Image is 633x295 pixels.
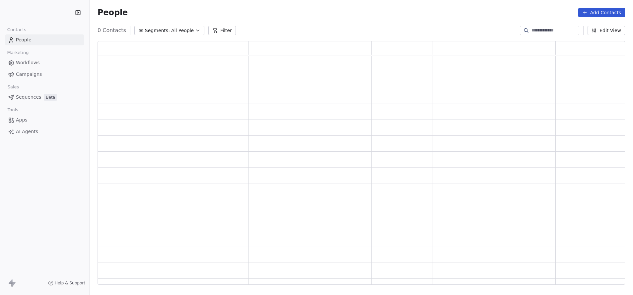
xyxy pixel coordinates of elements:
span: Apps [16,117,28,123]
span: AI Agents [16,128,38,135]
button: Edit View [588,26,625,35]
button: Add Contacts [578,8,625,17]
span: Sequences [16,94,41,101]
a: People [5,34,84,45]
span: All People [171,27,194,34]
a: SequencesBeta [5,92,84,103]
a: Apps [5,115,84,125]
span: Tools [5,105,21,115]
span: People [16,36,32,43]
a: AI Agents [5,126,84,137]
span: Sales [5,82,22,92]
span: Help & Support [55,280,85,286]
span: Workflows [16,59,40,66]
a: Campaigns [5,69,84,80]
span: Campaigns [16,71,42,78]
span: 0 Contacts [98,26,126,34]
button: Filter [208,26,236,35]
span: Beta [44,94,57,101]
span: People [98,8,128,18]
span: Contacts [4,25,29,35]
span: Segments: [145,27,170,34]
a: Workflows [5,57,84,68]
span: Marketing [4,48,32,58]
a: Help & Support [48,280,85,286]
